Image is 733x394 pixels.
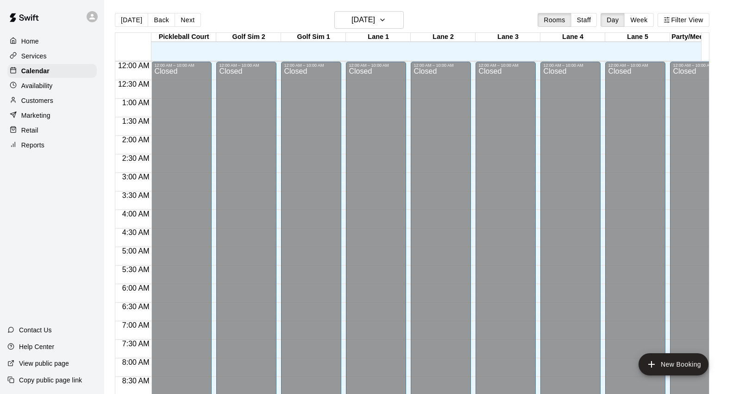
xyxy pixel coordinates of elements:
[120,154,152,162] span: 2:30 AM
[21,37,39,46] p: Home
[21,111,50,120] p: Marketing
[120,321,152,329] span: 7:00 AM
[21,96,53,105] p: Customers
[21,126,38,135] p: Retail
[624,13,653,27] button: Week
[21,66,50,76] p: Calendar
[151,33,216,42] div: Pickleball Court
[19,375,82,385] p: Copy public page link
[571,13,597,27] button: Staff
[120,229,152,236] span: 4:30 AM
[538,13,571,27] button: Rooms
[116,80,152,88] span: 12:30 AM
[175,13,200,27] button: Next
[120,247,152,255] span: 5:00 AM
[216,33,281,42] div: Golf Sim 2
[120,377,152,385] span: 8:30 AM
[413,63,468,68] div: 12:00 AM – 10:00 AM
[411,33,476,42] div: Lane 2
[120,117,152,125] span: 1:30 AM
[19,325,52,335] p: Contact Us
[120,266,152,273] span: 5:30 AM
[21,81,53,90] p: Availability
[601,13,625,27] button: Day
[7,123,97,137] a: Retail
[219,63,274,68] div: 12:00 AM – 10:00 AM
[284,63,338,68] div: 12:00 AM – 10:00 AM
[351,13,375,26] h6: [DATE]
[7,138,97,152] a: Reports
[281,33,346,42] div: Golf Sim 1
[349,63,403,68] div: 12:00 AM – 10:00 AM
[608,63,663,68] div: 12:00 AM – 10:00 AM
[116,62,152,70] span: 12:00 AM
[658,13,709,27] button: Filter View
[7,94,97,108] a: Customers
[334,11,404,29] button: [DATE]
[478,63,533,68] div: 12:00 AM – 10:00 AM
[7,79,97,93] a: Availability
[605,33,670,42] div: Lane 5
[19,342,54,351] p: Help Center
[115,13,148,27] button: [DATE]
[120,173,152,181] span: 3:00 AM
[120,136,152,144] span: 2:00 AM
[148,13,175,27] button: Back
[120,284,152,292] span: 6:00 AM
[673,63,727,68] div: 12:00 AM – 10:00 AM
[120,191,152,199] span: 3:30 AM
[19,359,69,368] p: View public page
[7,34,97,48] a: Home
[120,340,152,348] span: 7:30 AM
[7,108,97,122] a: Marketing
[540,33,605,42] div: Lane 4
[120,99,152,107] span: 1:00 AM
[7,64,97,78] a: Calendar
[120,210,152,218] span: 4:00 AM
[120,303,152,311] span: 6:30 AM
[120,358,152,366] span: 8:00 AM
[21,51,47,61] p: Services
[21,140,44,150] p: Reports
[7,49,97,63] a: Services
[639,353,708,375] button: add
[154,63,209,68] div: 12:00 AM – 10:00 AM
[346,33,411,42] div: Lane 1
[476,33,540,42] div: Lane 3
[543,63,598,68] div: 12:00 AM – 10:00 AM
